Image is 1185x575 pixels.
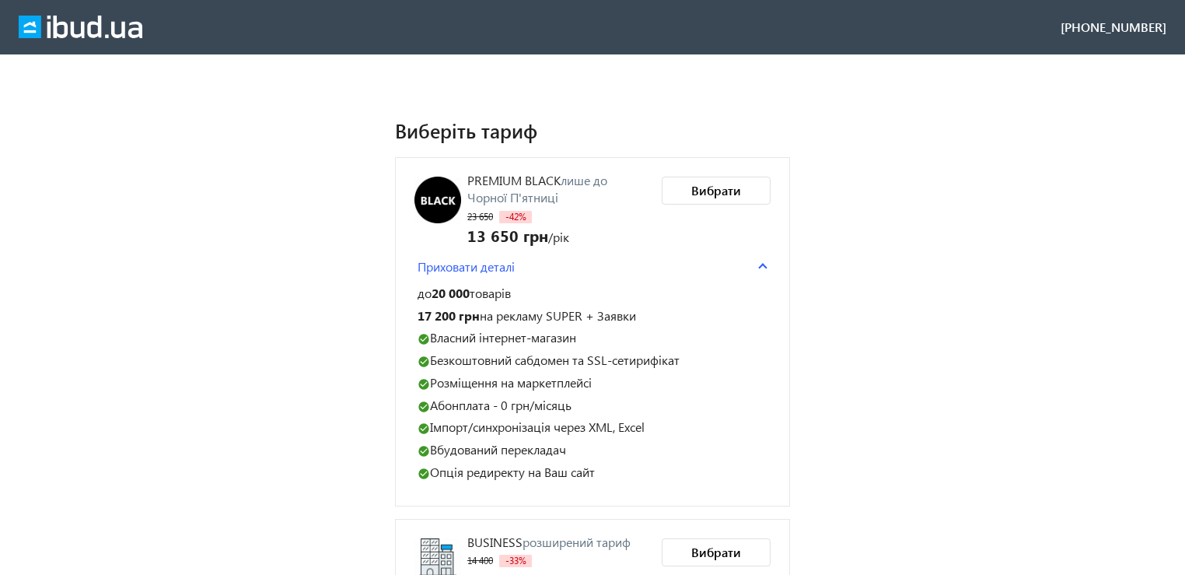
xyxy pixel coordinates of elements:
p: Абонплата - 0 грн/місяць [418,398,767,414]
button: Вибрати [662,538,771,566]
span: Вибрати [691,544,741,561]
img: PREMIUM BLACK [414,177,461,223]
span: розширений тариф [523,534,631,550]
p: на рекламу SUPER + Заявки [418,308,767,324]
span: 13 650 грн [467,224,548,246]
div: Приховати деталі [414,279,771,487]
p: Вбудований перекладач [418,442,767,458]
mat-icon: check_circle [418,333,430,345]
mat-expansion-panel-header: Приховати деталі [414,255,771,279]
div: /рік [467,224,649,246]
span: Вибрати [691,182,741,199]
mat-icon: check_circle [418,422,430,435]
span: -42% [499,211,532,223]
p: Безкоштовний сабдомен та SSL-сетирифікат [418,352,767,369]
mat-icon: check_circle [418,401,430,413]
p: Власний інтернет-магазин [418,330,767,346]
p: Імпорт/синхронізація через XML, Excel [418,419,767,436]
p: Розміщення на маркетплейсі [418,375,767,391]
span: PREMIUM BLACK [467,172,561,188]
span: -33% [499,555,532,567]
mat-icon: check_circle [418,378,430,391]
div: [PHONE_NUMBER] [1061,19,1166,36]
span: 23 650 [467,211,493,223]
span: 14 400 [467,555,493,566]
img: ibud_full_logo_white.svg [19,16,142,39]
mat-icon: check_circle [418,445,430,458]
span: 20 000 [432,285,470,301]
p: до товарів [418,286,767,302]
span: 17 200 грн [418,307,480,324]
span: Приховати деталі [418,258,515,275]
button: Вибрати [662,177,771,205]
h1: Виберіть тариф [395,117,790,144]
mat-icon: check_circle [418,468,430,480]
span: лише до Чорної П'ятниці [467,172,607,205]
span: Business [467,534,523,550]
mat-icon: check_circle [418,356,430,368]
p: Опція редиректу на Ваш сайт [418,465,767,481]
